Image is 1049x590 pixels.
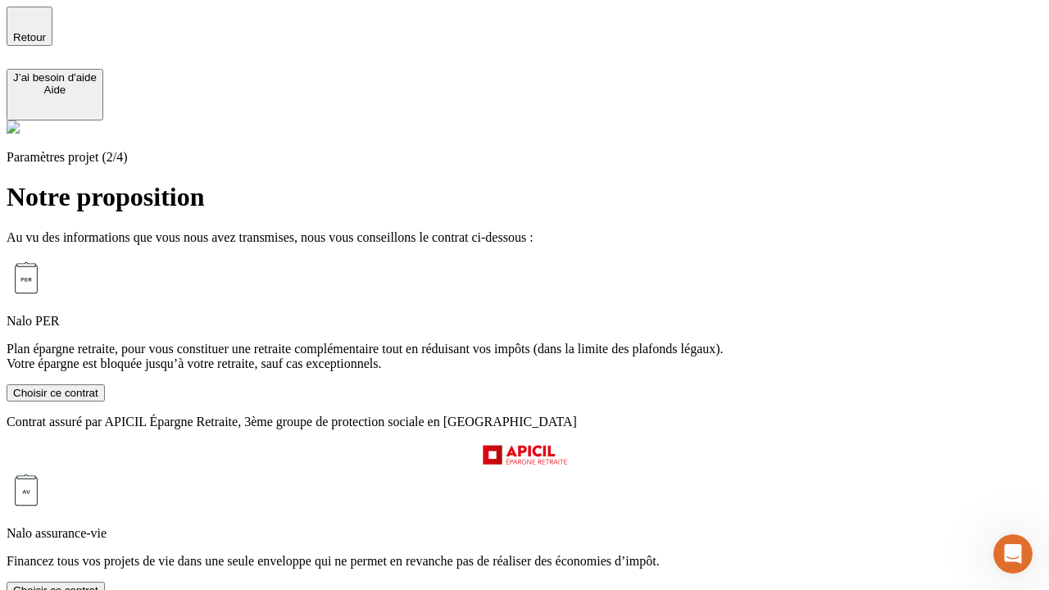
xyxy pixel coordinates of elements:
button: Choisir ce contrat [7,384,105,402]
h1: Notre proposition [7,182,1042,212]
p: Paramètres projet (2/4) [7,150,1042,165]
span: Financez tous vos projets de vie dans une seule enveloppe qui ne permet en revanche pas de réalis... [7,554,660,568]
button: Retour [7,7,52,46]
div: Aide [13,84,97,96]
div: J’ai besoin d'aide [13,71,97,84]
span: Plan épargne retraite, pour vous constituer une retraite complémentaire tout en réduisant vos imp... [7,342,724,370]
p: Nalo assurance-vie [7,526,1042,541]
div: Choisir ce contrat [13,387,98,399]
p: Nalo PER [7,314,1042,329]
p: Contrat assuré par APICIL Épargne Retraite, 3ème groupe de protection sociale en [GEOGRAPHIC_DATA] [7,415,1042,429]
p: Au vu des informations que vous nous avez transmises, nous vous conseillons le contrat ci-dessous : [7,230,1042,245]
iframe: Intercom live chat [993,534,1033,574]
span: Retour [13,31,46,43]
button: J’ai besoin d'aideAide [7,69,103,120]
img: alexis.png [7,120,20,134]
